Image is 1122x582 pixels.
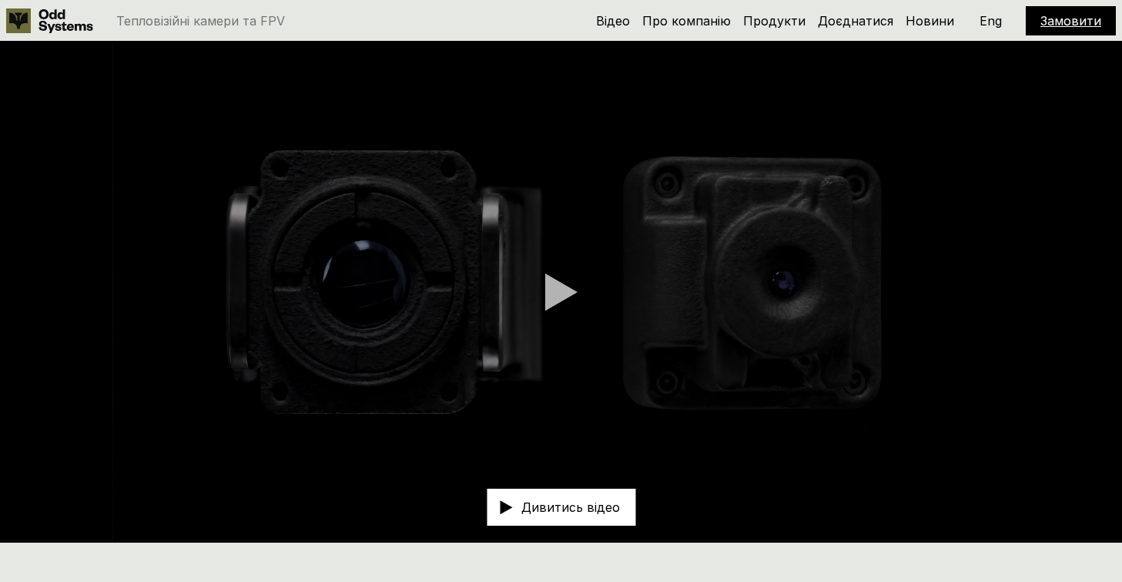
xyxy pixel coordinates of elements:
a: Відео [596,13,630,29]
p: Дивитись відео [521,501,620,513]
a: Доєднатися [818,13,893,29]
a: Продукти [743,13,805,29]
a: Новини [906,13,954,29]
a: Про компанію [642,13,731,29]
p: Eng [980,15,1002,27]
p: Тепловізійні камери та FPV [116,15,285,27]
a: Замовити [1040,13,1101,29]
